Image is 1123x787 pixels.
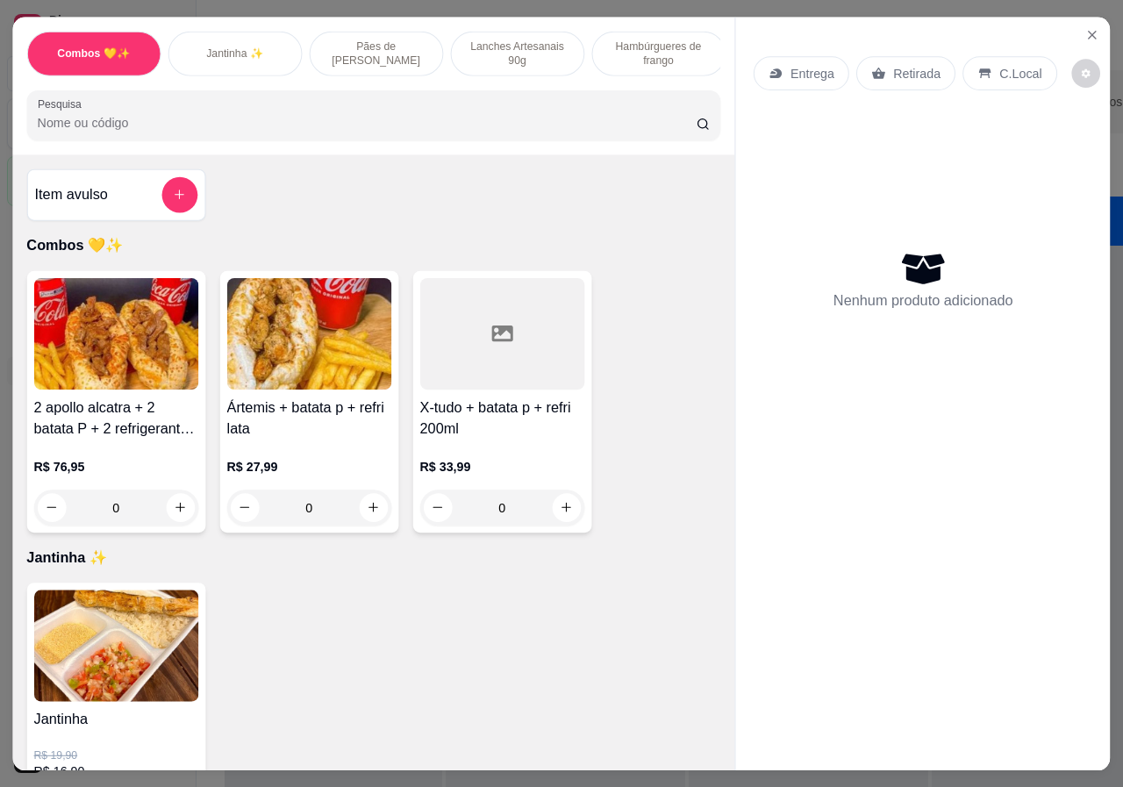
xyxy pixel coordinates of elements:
[27,235,721,256] p: Combos 💛✨
[34,748,198,762] p: R$ 19,90
[833,290,1013,311] p: Nenhum produto adicionado
[227,397,391,440] h4: Ártemis + batata p + refri lata
[790,64,834,82] p: Entrega
[34,708,198,729] h4: Jantinha
[34,278,198,390] img: product-image
[38,97,88,111] label: Pesquisa
[1071,59,1100,88] button: decrease-product-quantity
[999,64,1041,82] p: C.Local
[34,590,198,701] img: product-image
[38,113,697,131] input: Pesquisa
[206,47,263,61] p: Jantinha ✨
[227,457,391,475] p: R$ 27,99
[420,457,584,475] p: R$ 33,99
[227,278,391,390] img: product-image
[161,176,197,212] button: add-separate-item
[27,547,721,568] p: Jantinha ✨
[893,64,941,82] p: Retirada
[325,39,428,68] p: Pães de [PERSON_NAME]
[466,39,569,68] p: Lanches Artesanais 90g
[57,47,130,61] p: Combos 💛✨
[34,457,198,475] p: R$ 76,95
[34,762,198,780] p: R$ 16,90
[34,397,198,440] h4: 2 apollo alcatra + 2 batata P + 2 refrigerantes lata
[35,184,108,205] h4: Item avulso
[420,397,584,440] h4: X-tudo + batata p + refri 200ml
[607,39,711,68] p: Hambúrgueres de frango
[1078,20,1107,49] button: Close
